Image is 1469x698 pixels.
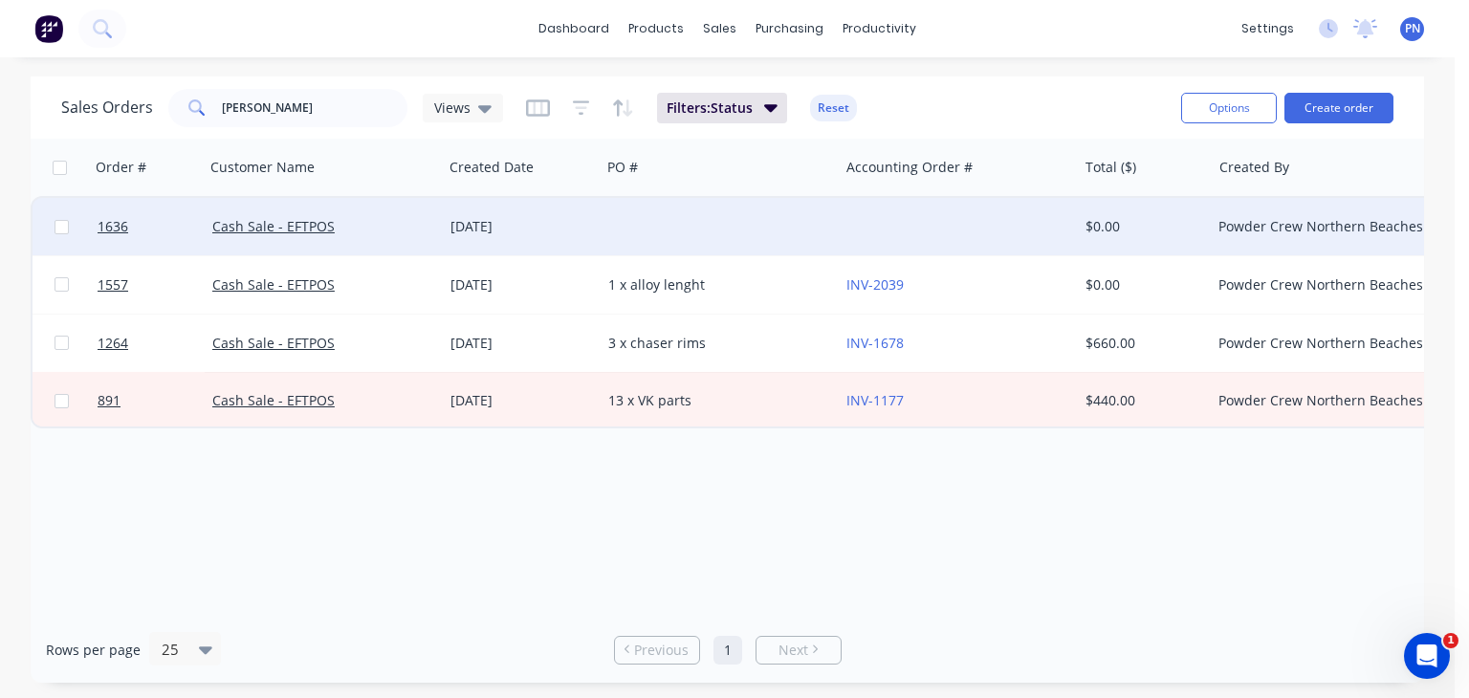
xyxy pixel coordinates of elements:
[607,158,638,177] div: PO #
[810,95,857,121] button: Reset
[1085,275,1197,294] div: $0.00
[619,14,693,43] div: products
[450,391,593,410] div: [DATE]
[657,93,787,123] button: Filters:Status
[210,158,315,177] div: Customer Name
[1218,275,1431,294] div: Powder Crew Northern Beaches
[212,217,335,235] a: Cash Sale - EFTPOS
[1085,158,1136,177] div: Total ($)
[34,14,63,43] img: Factory
[98,275,128,294] span: 1557
[693,14,746,43] div: sales
[846,275,904,294] a: INV-2039
[608,391,821,410] div: 13 x VK parts
[1085,391,1197,410] div: $440.00
[98,315,212,372] a: 1264
[846,334,904,352] a: INV-1678
[98,256,212,314] a: 1557
[434,98,471,118] span: Views
[1218,334,1431,353] div: Powder Crew Northern Beaches
[450,275,593,294] div: [DATE]
[529,14,619,43] a: dashboard
[1443,633,1458,648] span: 1
[450,334,593,353] div: [DATE]
[606,636,849,665] ul: Pagination
[846,158,973,177] div: Accounting Order #
[96,158,146,177] div: Order #
[833,14,926,43] div: productivity
[212,391,335,409] a: Cash Sale - EFTPOS
[46,641,141,660] span: Rows per page
[98,334,128,353] span: 1264
[1085,217,1197,236] div: $0.00
[1218,217,1431,236] div: Powder Crew Northern Beaches
[98,391,121,410] span: 891
[1085,334,1197,353] div: $660.00
[1405,20,1420,37] span: PN
[608,275,821,294] div: 1 x alloy lenght
[667,98,753,118] span: Filters: Status
[756,641,841,660] a: Next page
[449,158,534,177] div: Created Date
[634,641,689,660] span: Previous
[98,217,128,236] span: 1636
[608,334,821,353] div: 3 x chaser rims
[1404,633,1450,679] iframe: Intercom live chat
[1284,93,1393,123] button: Create order
[222,89,408,127] input: Search...
[61,98,153,117] h1: Sales Orders
[746,14,833,43] div: purchasing
[778,641,808,660] span: Next
[98,372,212,429] a: 891
[212,275,335,294] a: Cash Sale - EFTPOS
[98,198,212,255] a: 1636
[1181,93,1277,123] button: Options
[212,334,335,352] a: Cash Sale - EFTPOS
[846,391,904,409] a: INV-1177
[615,641,699,660] a: Previous page
[1219,158,1289,177] div: Created By
[450,217,593,236] div: [DATE]
[1232,14,1304,43] div: settings
[713,636,742,665] a: Page 1 is your current page
[1218,391,1431,410] div: Powder Crew Northern Beaches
